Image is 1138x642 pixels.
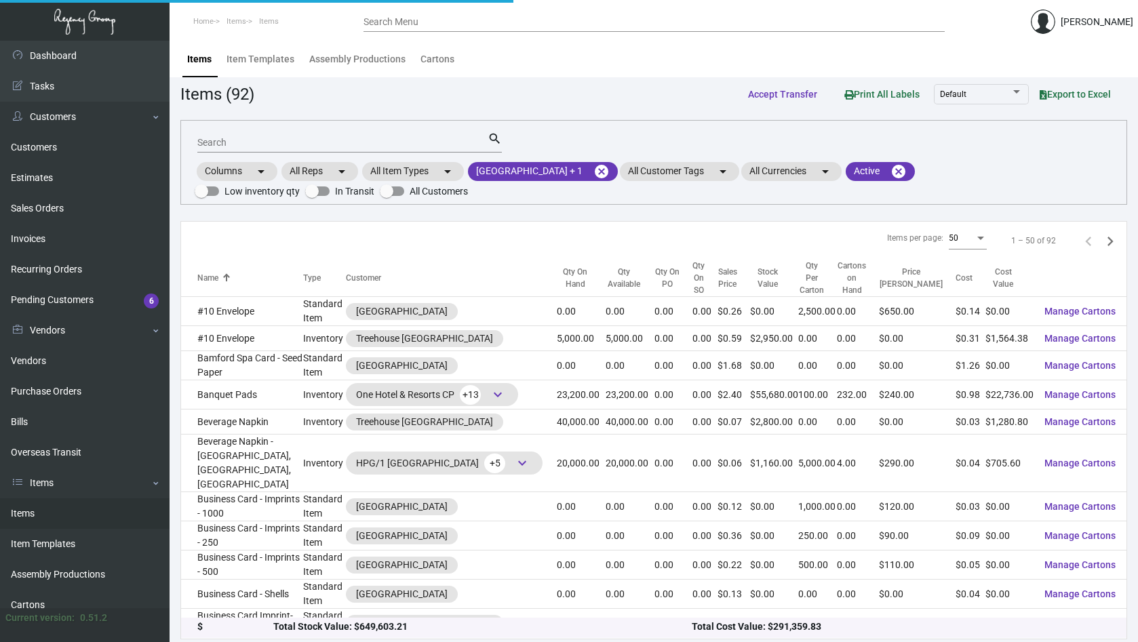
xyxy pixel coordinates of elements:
[606,380,654,409] td: 23,200.00
[193,17,214,26] span: Home
[654,409,692,435] td: 0.00
[692,297,718,326] td: 0.00
[837,521,879,550] td: 0.00
[985,521,1034,550] td: $0.00
[692,351,718,380] td: 0.00
[692,550,718,580] td: 0.00
[606,435,654,492] td: 20,000.00
[1044,530,1116,541] span: Manage Cartons
[750,580,798,609] td: $0.00
[1034,326,1126,350] button: Manage Cartons
[718,351,749,380] td: $1.68
[606,326,654,351] td: 5,000.00
[956,272,985,284] div: Cost
[606,266,654,290] div: Qty Available
[606,609,654,638] td: 0.00
[798,297,837,326] td: 2,500.00
[890,163,907,180] mat-icon: cancel
[879,380,955,409] td: $240.00
[798,409,837,435] td: 0.00
[837,297,879,326] td: 0.00
[985,380,1034,409] td: $22,736.00
[750,409,798,435] td: $2,800.00
[181,435,303,492] td: Beverage Napkin - [GEOGRAPHIC_DATA], [GEOGRAPHIC_DATA], [GEOGRAPHIC_DATA]
[985,550,1034,580] td: $0.00
[303,550,346,580] td: Standard Item
[606,492,654,521] td: 0.00
[420,52,454,66] div: Cartons
[5,611,75,625] div: Current version:
[620,162,739,181] mat-chip: All Customer Tags
[224,183,300,199] span: Low inventory qty
[281,162,358,181] mat-chip: All Reps
[1029,82,1122,106] button: Export to Excel
[654,550,692,580] td: 0.00
[303,272,346,284] div: Type
[356,304,448,319] div: [GEOGRAPHIC_DATA]
[197,272,218,284] div: Name
[1031,9,1055,34] img: admin@bootstrapmaster.com
[303,272,321,284] div: Type
[940,89,966,99] span: Default
[718,380,749,409] td: $2.40
[692,260,706,296] div: Qty On SO
[750,521,798,550] td: $0.00
[846,162,915,181] mat-chip: Active
[557,550,606,580] td: 0.00
[798,550,837,580] td: 500.00
[362,162,464,181] mat-chip: All Item Types
[985,492,1034,521] td: $0.00
[1044,306,1116,317] span: Manage Cartons
[837,492,879,521] td: 0.00
[303,380,346,409] td: Inventory
[1044,360,1116,371] span: Manage Cartons
[227,52,294,66] div: Item Templates
[273,620,692,635] div: Total Stock Value: $649,603.21
[181,380,303,409] td: Banquet Pads
[750,297,798,326] td: $0.00
[303,351,346,380] td: Standard Item
[356,332,493,346] div: Treehouse [GEOGRAPHIC_DATA]
[837,435,879,492] td: 4.00
[956,409,985,435] td: $0.03
[956,550,985,580] td: $0.05
[356,359,448,373] div: [GEOGRAPHIC_DATA]
[718,266,749,290] div: Sales Price
[692,380,718,409] td: 0.00
[692,435,718,492] td: 0.00
[606,521,654,550] td: 0.00
[654,351,692,380] td: 0.00
[798,260,837,296] div: Qty Per Carton
[985,266,1021,290] div: Cost Value
[253,163,269,180] mat-icon: arrow_drop_down
[654,380,692,409] td: 0.00
[303,297,346,326] td: Standard Item
[1044,333,1116,344] span: Manage Cartons
[692,580,718,609] td: 0.00
[557,380,606,409] td: 23,200.00
[187,52,212,66] div: Items
[879,266,943,290] div: Price [PERSON_NAME]
[1034,409,1126,434] button: Manage Cartons
[750,351,798,380] td: $0.00
[460,385,481,405] span: +13
[1078,230,1099,252] button: Previous page
[557,409,606,435] td: 40,000.00
[750,326,798,351] td: $2,950.00
[1044,389,1116,400] span: Manage Cartons
[181,351,303,380] td: Bamford Spa Card - Seed Paper
[1034,553,1126,577] button: Manage Cartons
[181,326,303,351] td: #10 Envelope
[750,435,798,492] td: $1,160.00
[356,529,448,543] div: [GEOGRAPHIC_DATA]
[557,266,606,290] div: Qty On Hand
[1034,523,1126,548] button: Manage Cartons
[718,326,749,351] td: $0.59
[817,163,833,180] mat-icon: arrow_drop_down
[879,409,955,435] td: $0.00
[181,409,303,435] td: Beverage Napkin
[654,435,692,492] td: 0.00
[1044,588,1116,599] span: Manage Cartons
[985,580,1034,609] td: $0.00
[718,266,737,290] div: Sales Price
